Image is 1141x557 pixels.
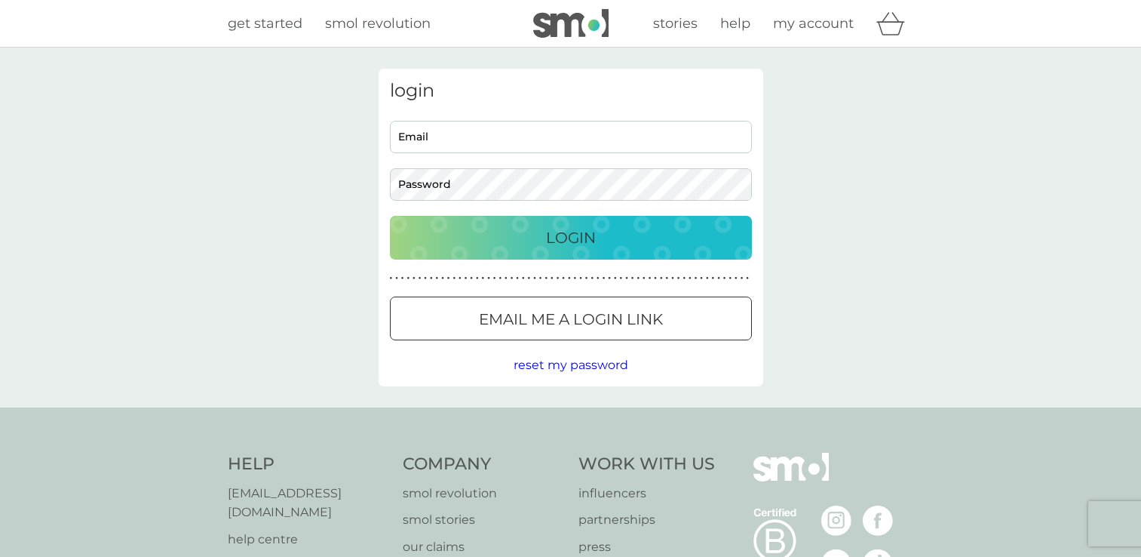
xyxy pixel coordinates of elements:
[649,275,652,282] p: ●
[390,275,393,282] p: ●
[401,275,404,282] p: ●
[479,307,663,331] p: Email me a login link
[653,15,698,32] span: stories
[720,15,750,32] span: help
[720,13,750,35] a: help
[728,275,732,282] p: ●
[522,275,525,282] p: ●
[514,355,628,375] button: reset my password
[723,275,726,282] p: ●
[695,275,698,282] p: ●
[228,530,388,549] a: help centre
[578,537,715,557] a: press
[498,275,501,282] p: ●
[631,275,634,282] p: ●
[603,275,606,282] p: ●
[636,275,640,282] p: ●
[578,453,715,476] h4: Work With Us
[493,275,496,282] p: ●
[505,275,508,282] p: ●
[746,275,749,282] p: ●
[390,80,752,102] h3: login
[653,13,698,35] a: stories
[717,275,720,282] p: ●
[753,453,829,504] img: smol
[773,15,854,32] span: my account
[228,13,302,35] a: get started
[482,275,485,282] p: ●
[821,506,851,536] img: visit the smol Instagram page
[487,275,490,282] p: ●
[413,275,416,282] p: ●
[470,275,473,282] p: ●
[436,275,439,282] p: ●
[863,506,893,536] img: visit the smol Facebook page
[403,537,563,557] a: our claims
[390,297,752,340] button: Email me a login link
[735,275,738,282] p: ●
[578,510,715,530] a: partnerships
[682,275,686,282] p: ●
[390,216,752,260] button: Login
[403,484,563,503] a: smol revolution
[689,275,692,282] p: ●
[677,275,680,282] p: ●
[551,275,554,282] p: ●
[325,13,431,35] a: smol revolution
[712,275,715,282] p: ●
[578,484,715,503] p: influencers
[514,358,628,372] span: reset my password
[228,484,388,522] a: [EMAIL_ADDRESS][DOMAIN_NAME]
[568,275,571,282] p: ●
[447,275,450,282] p: ●
[452,275,455,282] p: ●
[643,275,646,282] p: ●
[876,8,914,38] div: basket
[533,275,536,282] p: ●
[773,13,854,35] a: my account
[539,275,542,282] p: ●
[325,15,431,32] span: smol revolution
[590,275,594,282] p: ●
[546,226,596,250] p: Login
[666,275,669,282] p: ●
[608,275,611,282] p: ●
[562,275,565,282] p: ●
[574,275,577,282] p: ●
[585,275,588,282] p: ●
[625,275,628,282] p: ●
[419,275,422,282] p: ●
[533,9,609,38] img: smol
[597,275,600,282] p: ●
[671,275,674,282] p: ●
[403,453,563,476] h4: Company
[228,15,302,32] span: get started
[700,275,703,282] p: ●
[516,275,519,282] p: ●
[465,275,468,282] p: ●
[544,275,547,282] p: ●
[706,275,709,282] p: ●
[459,275,462,282] p: ●
[741,275,744,282] p: ●
[430,275,433,282] p: ●
[228,453,388,476] h4: Help
[579,275,582,282] p: ●
[654,275,657,282] p: ●
[660,275,663,282] p: ●
[614,275,617,282] p: ●
[424,275,427,282] p: ●
[406,275,409,282] p: ●
[395,275,398,282] p: ●
[528,275,531,282] p: ●
[620,275,623,282] p: ●
[403,510,563,530] a: smol stories
[557,275,560,282] p: ●
[441,275,444,282] p: ●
